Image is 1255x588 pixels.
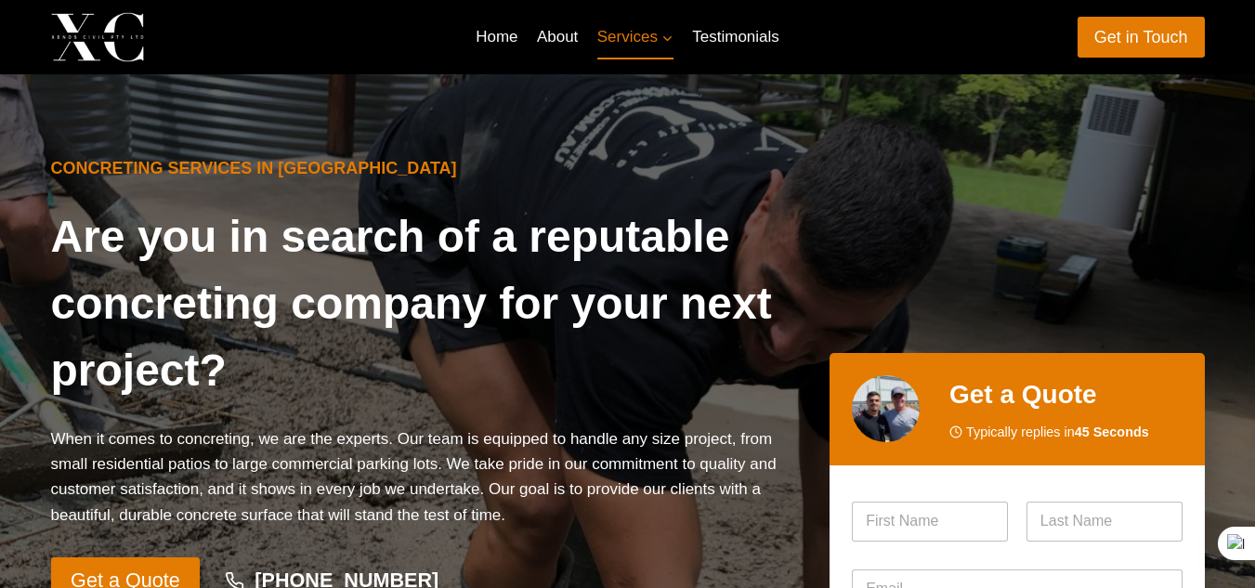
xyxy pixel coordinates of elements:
h6: Concreting Services in [GEOGRAPHIC_DATA] [51,156,801,181]
h2: Get a Quote [949,375,1183,414]
a: About [528,15,588,59]
p: Xenos Civil [160,22,290,51]
input: First Name [852,502,1008,542]
p: When it comes to concreting, we are the experts. Our team is equipped to handle any size project,... [51,426,801,528]
a: Xenos Civil [51,12,290,61]
nav: Primary Navigation [466,15,789,59]
strong: 45 Seconds [1075,425,1149,439]
a: Services [588,15,684,59]
img: Xenos Civil [51,12,144,61]
a: Testimonials [683,15,789,59]
span: Services [597,24,673,49]
a: Home [466,15,528,59]
span: Typically replies in [966,422,1149,443]
h1: Are you in search of a reputable concreting company for your next project? [51,203,801,404]
input: Last Name [1026,502,1183,542]
a: Get in Touch [1078,17,1205,57]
